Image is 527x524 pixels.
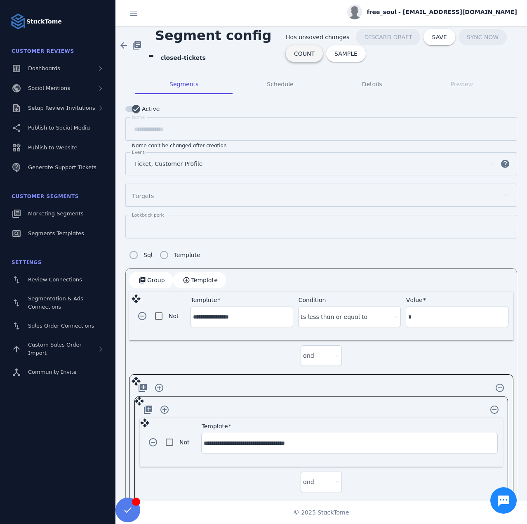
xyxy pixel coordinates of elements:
[303,351,314,361] span: and
[294,51,315,57] span: COUNT
[5,363,111,381] a: Community Invite
[142,250,153,260] label: Sql
[301,312,368,322] span: Is less than or equal to
[28,230,84,236] span: Segments Templates
[362,81,382,87] span: Details
[134,159,202,169] span: Ticket, Customer Profile
[299,297,326,303] mat-label: Condition
[432,34,447,40] span: SAVE
[28,164,96,170] span: Generate Support Tickets
[286,33,349,42] span: Has unsaved changes
[132,141,227,149] mat-hint: Name can't be changed after creation
[125,184,517,215] mat-form-field: Segment targets
[294,508,349,517] span: © 2025 StackTome
[178,437,190,447] label: Not
[191,297,217,303] mat-label: Template
[5,158,111,177] a: Generate Support Tickets
[5,119,111,137] a: Publish to Social Media
[347,5,362,19] img: profile.jpg
[5,139,111,157] a: Publish to Website
[12,194,79,199] span: Customer Segments
[125,117,517,149] mat-form-field: Segment name
[28,85,70,91] span: Social Mentions
[28,65,60,71] span: Dashboards
[28,295,83,310] span: Segmentation & Ads Connections
[132,212,168,217] mat-label: Lookback period
[169,81,198,87] span: Segments
[28,210,83,217] span: Marketing Segments
[28,144,77,151] span: Publish to Website
[132,115,145,120] mat-label: Name
[28,276,82,283] span: Review Connections
[202,423,228,430] mat-label: Template
[172,250,200,260] label: Template
[5,271,111,289] a: Review Connections
[423,29,455,45] button: SAVE
[140,104,160,114] label: Active
[406,297,423,303] mat-label: Value
[5,317,111,335] a: Sales Order Connections
[173,272,226,288] button: Template
[326,45,366,62] button: SAMPLE
[303,477,314,487] span: and
[191,277,218,283] span: Template
[495,159,515,169] mat-icon: help
[167,311,179,321] label: Not
[147,277,165,283] span: Group
[267,81,293,87] span: Schedule
[5,290,111,315] a: Segmentation & Ads Connections
[10,13,26,30] img: Logo image
[12,260,42,265] span: Settings
[28,342,82,356] span: Custom Sales Order Import
[132,150,147,155] mat-label: Events
[132,193,154,199] mat-label: Targets
[160,54,206,61] strong: closed-tickets
[28,369,77,375] span: Community Invite
[125,247,200,263] mat-radio-group: Segment config type
[12,48,74,54] span: Customer Reviews
[28,105,95,111] span: Setup Review Invitations
[204,438,495,448] input: Template
[367,8,517,17] span: free_soul - [EMAIL_ADDRESS][DOMAIN_NAME]
[148,21,271,70] span: Segment config -
[132,40,142,50] mat-icon: library_books
[347,5,517,19] button: free_soul - [EMAIL_ADDRESS][DOMAIN_NAME]
[286,45,323,62] button: COUNT
[28,125,90,131] span: Publish to Social Media
[129,272,173,288] button: Group
[125,152,517,184] mat-form-field: Segment events
[5,205,111,223] a: Marketing Segments
[26,17,62,26] strong: StackTome
[28,323,94,329] span: Sales Order Connections
[334,51,358,57] span: SAMPLE
[193,312,291,322] input: Template
[5,224,111,243] a: Segments Templates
